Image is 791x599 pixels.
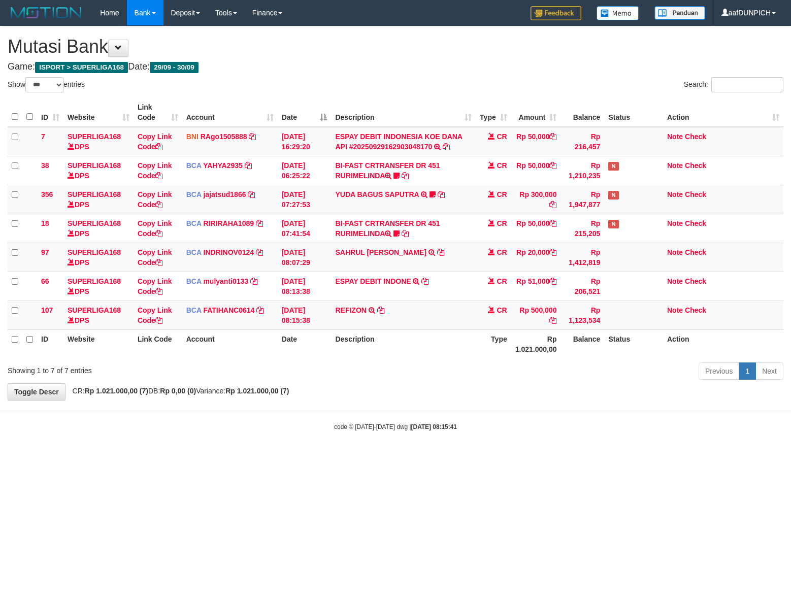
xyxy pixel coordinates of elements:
[41,219,49,227] span: 18
[41,277,49,285] span: 66
[68,387,289,395] span: CR: DB: Variance:
[755,362,783,380] a: Next
[497,277,507,285] span: CR
[561,127,604,156] td: Rp 216,457
[511,243,561,272] td: Rp 20,000
[68,219,121,227] a: SUPERLIGA168
[150,62,199,73] span: 29/09 - 30/09
[138,306,172,324] a: Copy Link Code
[68,161,121,170] a: SUPERLIGA168
[68,306,121,314] a: SUPERLIGA168
[41,248,49,256] span: 97
[685,132,706,141] a: Check
[663,329,783,358] th: Action
[68,190,121,198] a: SUPERLIGA168
[35,62,128,73] span: ISPORT > SUPERLIGA168
[203,306,254,314] a: FATIHANC0614
[63,214,134,243] td: DPS
[739,362,756,380] a: 1
[331,98,475,127] th: Description: activate to sort column ascending
[654,6,705,20] img: panduan.png
[604,329,663,358] th: Status
[68,277,121,285] a: SUPERLIGA168
[685,277,706,285] a: Check
[278,98,332,127] th: Date: activate to sort column descending
[63,272,134,301] td: DPS
[186,277,202,285] span: BCA
[138,132,172,151] a: Copy Link Code
[41,132,45,141] span: 7
[63,127,134,156] td: DPS
[138,219,172,238] a: Copy Link Code
[437,248,444,256] a: Copy SAHRUL SAIDA ROSAD to clipboard
[511,127,561,156] td: Rp 50,000
[685,161,706,170] a: Check
[549,316,556,324] a: Copy Rp 500,000 to clipboard
[497,248,507,256] span: CR
[549,248,556,256] a: Copy Rp 20,000 to clipboard
[561,185,604,214] td: Rp 1,947,877
[438,190,445,198] a: Copy YUDA BAGUS SAPUTRA to clipboard
[138,248,172,267] a: Copy Link Code
[278,329,332,358] th: Date
[685,219,706,227] a: Check
[138,277,172,295] a: Copy Link Code
[278,243,332,272] td: [DATE] 08:07:29
[377,306,384,314] a: Copy REFIZON to clipboard
[331,214,475,243] td: BI-FAST CRTRANSFER DR 451 RURIMELINDA
[334,423,457,430] small: code © [DATE]-[DATE] dwg |
[278,272,332,301] td: [DATE] 08:13:38
[186,190,202,198] span: BCA
[8,77,85,92] label: Show entries
[667,219,683,227] a: Note
[8,62,783,72] h4: Game: Date:
[597,6,639,20] img: Button%20Memo.svg
[335,190,419,198] a: YUDA BAGUS SAPUTRA
[186,132,199,141] span: BNI
[8,361,322,376] div: Showing 1 to 7 of 7 entries
[201,132,247,141] a: RAgo1505888
[511,301,561,329] td: Rp 500,000
[335,248,426,256] a: SAHRUL [PERSON_NAME]
[684,77,783,92] label: Search:
[248,190,255,198] a: Copy jajatsud1866 to clipboard
[278,156,332,185] td: [DATE] 06:25:22
[68,248,121,256] a: SUPERLIGA168
[37,98,63,127] th: ID: activate to sort column ascending
[186,161,202,170] span: BCA
[549,161,556,170] a: Copy Rp 50,000 to clipboard
[685,248,706,256] a: Check
[278,185,332,214] td: [DATE] 07:27:53
[549,132,556,141] a: Copy Rp 50,000 to clipboard
[497,219,507,227] span: CR
[561,272,604,301] td: Rp 206,521
[138,161,172,180] a: Copy Link Code
[41,306,53,314] span: 107
[256,248,263,256] a: Copy INDRINOV0124 to clipboard
[443,143,450,151] a: Copy ESPAY DEBIT INDONESIA KOE DANA API #20250929162903048170 to clipboard
[549,219,556,227] a: Copy Rp 50,000 to clipboard
[561,243,604,272] td: Rp 1,412,819
[331,329,475,358] th: Description
[497,190,507,198] span: CR
[604,98,663,127] th: Status
[497,161,507,170] span: CR
[497,306,507,314] span: CR
[511,272,561,301] td: Rp 51,000
[203,219,254,227] a: RIRIRAHA1089
[8,5,85,20] img: MOTION_logo.png
[186,248,202,256] span: BCA
[421,277,429,285] a: Copy ESPAY DEBIT INDONE to clipboard
[685,306,706,314] a: Check
[476,329,511,358] th: Type
[41,161,49,170] span: 38
[249,132,256,141] a: Copy RAgo1505888 to clipboard
[63,329,134,358] th: Website
[667,161,683,170] a: Note
[85,387,148,395] strong: Rp 1.021.000,00 (7)
[182,98,278,127] th: Account: activate to sort column ascending
[8,37,783,57] h1: Mutasi Bank
[25,77,63,92] select: Showentries
[203,248,254,256] a: INDRINOV0124
[402,229,409,238] a: Copy BI-FAST CRTRANSFER DR 451 RURIMELINDA to clipboard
